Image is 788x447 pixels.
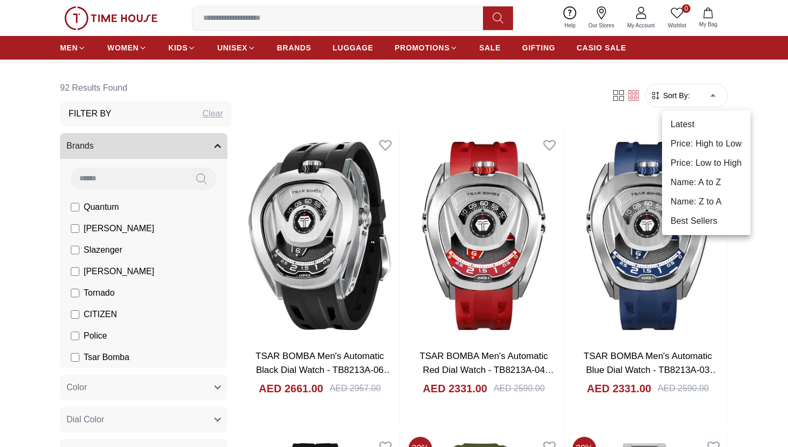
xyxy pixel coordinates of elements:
[662,173,750,192] li: Name: A to Z
[662,211,750,231] li: Best Sellers
[662,192,750,211] li: Name: Z to A
[662,115,750,134] li: Latest
[662,153,750,173] li: Price: Low to High
[662,134,750,153] li: Price: High to Low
